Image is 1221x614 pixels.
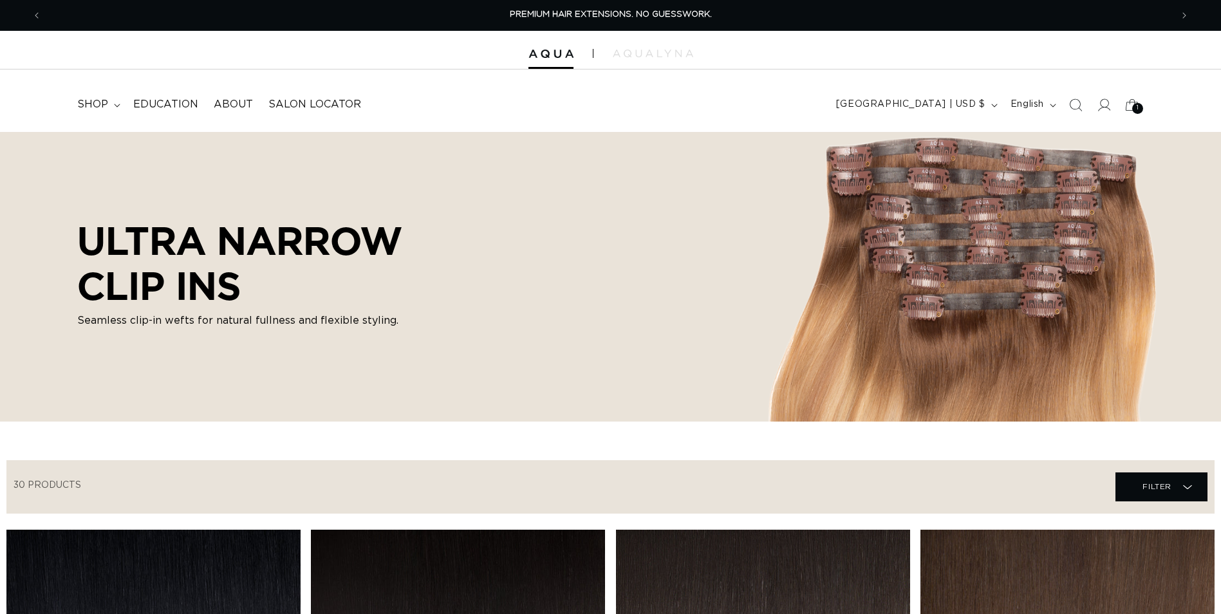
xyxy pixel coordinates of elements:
[14,481,81,490] span: 30 products
[1011,98,1044,111] span: English
[1142,474,1171,499] span: Filter
[510,10,712,19] span: PREMIUM HAIR EXTENSIONS. NO GUESSWORK.
[261,90,369,119] a: Salon Locator
[1137,103,1139,114] span: 1
[1170,3,1198,28] button: Next announcement
[133,98,198,111] span: Education
[214,98,253,111] span: About
[828,93,1003,117] button: [GEOGRAPHIC_DATA] | USD $
[613,50,693,57] img: aqualyna.com
[70,90,126,119] summary: shop
[77,98,108,111] span: shop
[206,90,261,119] a: About
[77,313,496,329] p: Seamless clip-in wefts for natural fullness and flexible styling.
[836,98,985,111] span: [GEOGRAPHIC_DATA] | USD $
[528,50,573,59] img: Aqua Hair Extensions
[1115,472,1207,501] summary: Filter
[268,98,361,111] span: Salon Locator
[1003,93,1061,117] button: English
[126,90,206,119] a: Education
[1061,91,1090,119] summary: Search
[77,218,496,308] h2: ULTRA NARROW CLIP INS
[23,3,51,28] button: Previous announcement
